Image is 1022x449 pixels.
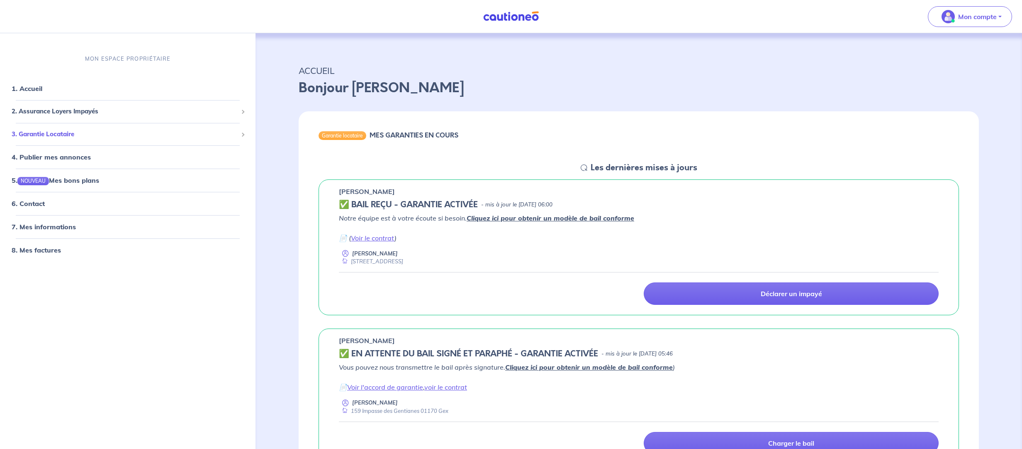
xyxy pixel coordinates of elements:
a: 7. Mes informations [12,223,76,231]
p: ACCUEIL [299,63,979,78]
div: state: CONTRACT-VALIDATED, Context: IN-LANDLORD,IN-LANDLORD [339,200,939,210]
a: Cliquez ici pour obtenir un modèle de bail conforme [505,363,673,371]
p: [PERSON_NAME] [352,399,398,407]
span: 2. Assurance Loyers Impayés [12,107,238,116]
a: Déclarer un impayé [644,282,939,305]
p: Charger le bail [768,439,814,447]
p: - mis à jour le [DATE] 05:46 [601,350,673,358]
h5: ✅ BAIL REÇU - GARANTIE ACTIVÉE [339,200,478,210]
a: 6. Contact [12,199,45,208]
p: MON ESPACE PROPRIÉTAIRE [85,55,170,63]
button: illu_account_valid_menu.svgMon compte [928,6,1012,27]
p: [PERSON_NAME] [339,186,395,196]
p: [PERSON_NAME] [339,336,395,346]
div: 6. Contact [3,195,252,212]
p: Déclarer un impayé [761,290,822,298]
a: Voir le contrat [351,234,394,242]
img: illu_account_valid_menu.svg [942,10,955,23]
a: Voir l'accord de garantie [347,383,423,391]
em: 📄 , [339,383,467,391]
img: Cautioneo [480,11,542,22]
em: Vous pouvez nous transmettre le bail après signature. ) [339,363,675,371]
a: 5.NOUVEAUMes bons plans [12,176,99,184]
div: 159 Impasse des Gentianes 01170 Gex [339,407,448,415]
div: [STREET_ADDRESS] [339,258,403,265]
a: 8. Mes factures [12,246,61,254]
a: 1. Accueil [12,84,42,93]
a: 4. Publier mes annonces [12,153,91,161]
div: 2. Assurance Loyers Impayés [3,103,252,120]
div: state: CONTRACT-SIGNED, Context: IN-LANDLORD,IS-GL-CAUTION-IN-LANDLORD [339,349,939,359]
h6: MES GARANTIES EN COURS [370,131,458,139]
a: voir le contrat [424,383,467,391]
p: Bonjour [PERSON_NAME] [299,78,979,98]
h5: ✅️️️ EN ATTENTE DU BAIL SIGNÉ ET PARAPHÉ - GARANTIE ACTIVÉE [339,349,598,359]
p: [PERSON_NAME] [352,250,398,258]
div: 8. Mes factures [3,242,252,258]
div: 3. Garantie Locataire [3,126,252,142]
a: Cliquez ici pour obtenir un modèle de bail conforme [467,214,634,222]
div: 1. Accueil [3,80,252,97]
p: Mon compte [958,12,997,22]
div: 4. Publier mes annonces [3,149,252,165]
span: 3. Garantie Locataire [12,130,238,139]
h5: Les dernières mises à jours [591,163,697,173]
div: 5.NOUVEAUMes bons plans [3,172,252,189]
p: - mis à jour le [DATE] 06:00 [481,201,552,209]
em: 📄 ( ) [339,234,397,242]
div: Garantie locataire [319,131,366,140]
div: 7. Mes informations [3,218,252,235]
em: Notre équipe est à votre écoute si besoin. [339,214,634,222]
